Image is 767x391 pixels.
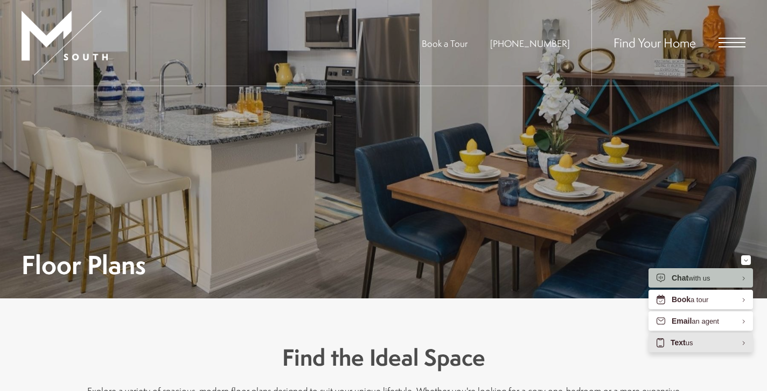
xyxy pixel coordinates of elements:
[719,38,745,47] button: Open Menu
[22,11,108,75] img: MSouth
[422,37,468,50] a: Book a Tour
[490,37,570,50] span: [PHONE_NUMBER]
[490,37,570,50] a: Call Us at 813-570-8014
[22,253,146,277] h1: Floor Plans
[87,341,680,374] h3: Find the Ideal Space
[613,34,696,51] a: Find Your Home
